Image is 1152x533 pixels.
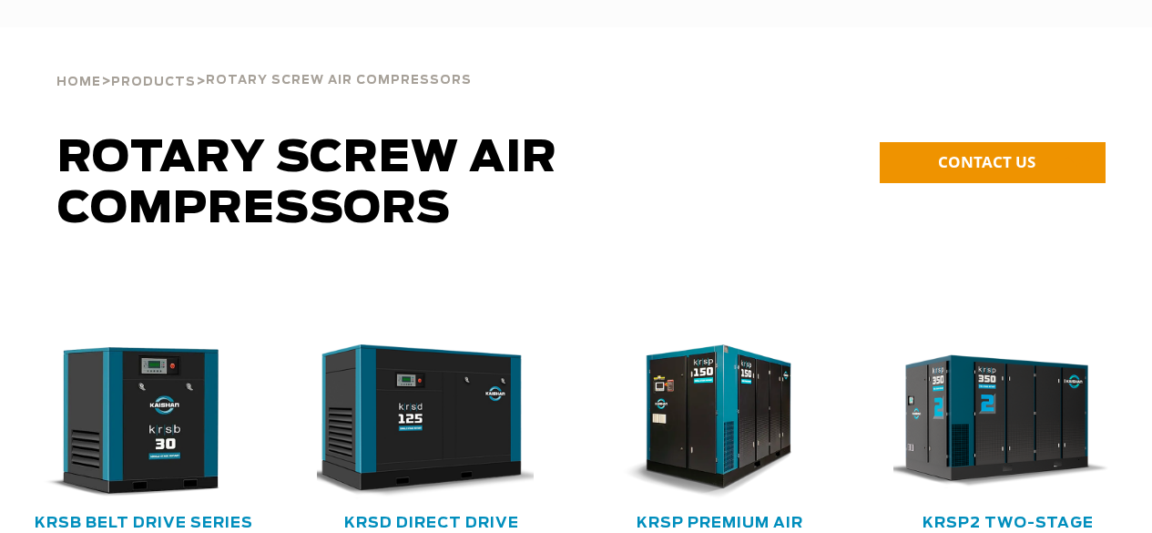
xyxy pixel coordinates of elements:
span: CONTACT US [938,151,1035,172]
img: krsd125 [303,344,534,499]
div: > > [56,27,472,97]
a: Home [56,73,101,89]
a: Products [111,73,196,89]
span: Home [56,77,101,88]
span: Products [111,77,196,88]
div: krsb30 [29,344,259,499]
span: Rotary Screw Air Compressors [206,75,472,87]
div: krsp350 [893,344,1123,499]
div: krsd125 [317,344,546,499]
img: krsp150 [592,344,822,499]
a: KRSB Belt Drive Series [35,516,253,530]
span: Rotary Screw Air Compressors [57,137,557,231]
a: CONTACT US [880,142,1106,183]
img: krsp350 [880,344,1110,499]
img: krsb30 [15,344,246,499]
div: krsp150 [606,344,835,499]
